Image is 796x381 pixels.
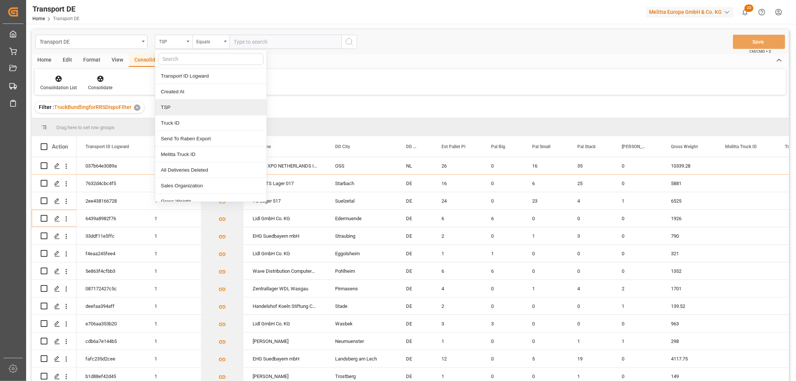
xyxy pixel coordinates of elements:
[568,315,613,332] div: 0
[155,115,266,131] div: Truck ID
[613,192,662,209] div: 1
[326,175,397,192] div: Starbach
[77,192,146,209] div: 2ee438166728
[662,350,716,367] div: 4117.75
[491,144,505,149] span: Pal Big
[326,210,397,227] div: Edermuende
[397,227,433,244] div: DE
[433,157,482,174] div: 26
[326,297,397,315] div: Stade
[244,297,326,315] div: Handelshof Koeln Stiftung Co. KG
[146,210,201,227] div: 1
[749,49,771,54] span: Ctrl/CMD + S
[433,332,482,350] div: 1
[146,262,201,279] div: 1
[146,315,201,332] div: 1
[482,192,523,209] div: 0
[613,315,662,332] div: 0
[613,262,662,279] div: 0
[39,104,54,110] span: Filter :
[146,350,201,367] div: 1
[532,144,550,149] span: Pal Small
[568,297,613,315] div: 0
[433,297,482,315] div: 2
[192,35,230,49] button: open menu
[134,104,140,111] div: ✕
[77,315,146,332] div: e706aa353b20
[40,37,139,46] div: Transport DE
[433,175,482,192] div: 16
[397,157,433,174] div: NL
[129,54,169,67] div: Consolidate
[326,192,397,209] div: Suelzetal
[523,245,568,262] div: 0
[146,280,201,297] div: 1
[159,37,184,45] div: TSP
[158,53,263,65] input: Search
[753,4,770,21] button: Help Center
[326,262,397,279] div: Pohlheim
[568,192,613,209] div: 4
[146,192,201,209] div: 1
[146,157,201,174] div: 1
[523,350,568,367] div: 5
[155,147,266,162] div: Melitta Truck ID
[397,192,433,209] div: DE
[662,192,716,209] div: 6525
[613,280,662,297] div: 2
[662,332,716,350] div: 298
[397,210,433,227] div: DE
[433,280,482,297] div: 4
[482,210,523,227] div: 6
[326,315,397,332] div: Wasbek
[244,192,326,209] div: TS Lager 517
[406,144,417,149] span: DD Country
[77,175,146,192] div: 7632d4cbc4f5
[568,350,613,367] div: 19
[57,54,78,67] div: Edit
[568,280,613,297] div: 4
[32,332,77,350] div: Press SPACE to select this row.
[568,210,613,227] div: 0
[433,245,482,262] div: 1
[523,332,568,350] div: 0
[146,332,201,350] div: 1
[244,332,326,350] div: [PERSON_NAME]
[32,157,77,175] div: Press SPACE to select this row.
[482,280,523,297] div: 0
[146,227,201,244] div: 1
[523,157,568,174] div: 16
[646,5,737,19] button: Melitta Europa GmbH & Co. KG
[482,350,523,367] div: 0
[32,315,77,332] div: Press SPACE to select this row.
[32,54,57,67] div: Home
[32,3,79,15] div: Transport DE
[568,175,613,192] div: 25
[397,332,433,350] div: DE
[85,144,129,149] span: Transport ID Logward
[88,84,112,91] div: Consolidate
[326,280,397,297] div: Pirmasens
[335,144,350,149] span: DD City
[77,157,146,174] div: 037b64e3089a
[482,175,523,192] div: 0
[77,280,146,297] div: 087172427c5c
[397,280,433,297] div: DE
[433,350,482,367] div: 12
[662,245,716,262] div: 321
[341,35,357,49] button: search button
[146,245,201,262] div: 1
[523,175,568,192] div: 6
[433,227,482,244] div: 2
[32,16,45,21] a: Home
[326,245,397,262] div: Eggolsheim
[155,131,266,147] div: Send To Raben Export
[662,280,716,297] div: 1701
[32,192,77,210] div: Press SPACE to select this row.
[482,245,523,262] div: 1
[326,157,397,174] div: OSS
[146,297,201,315] div: 1
[196,37,222,45] div: Equals
[433,210,482,227] div: 6
[56,125,115,130] span: Drag here to set row groups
